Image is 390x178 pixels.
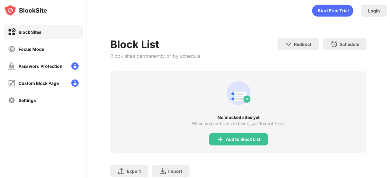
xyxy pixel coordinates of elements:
[19,30,41,35] div: Block Sites
[110,115,367,120] div: No blocked sites yet
[294,42,311,47] div: Redirect
[127,169,141,174] div: Export
[8,96,16,104] img: settings-off.svg
[8,62,16,70] img: password-protection-off.svg
[340,42,359,47] div: Schedule
[4,4,47,16] img: logo-blocksite.svg
[71,79,79,87] img: lock-menu.svg
[312,5,353,17] div: animation
[226,137,261,142] div: Add to Block List
[71,62,79,70] img: lock-menu.svg
[8,79,16,87] img: customize-block-page-off.svg
[168,169,182,174] div: Import
[368,8,380,13] div: Login
[19,64,62,69] div: Password Protection
[19,47,44,52] div: Focus Mode
[19,98,36,103] div: Settings
[192,121,285,126] div: When you add sites to block, you’ll see it here.
[110,53,200,59] div: Block sites permanently or by schedule
[110,38,200,51] div: Block List
[19,81,59,86] div: Custom Block Page
[8,45,16,53] img: focus-off.svg
[8,28,16,36] img: block-on.svg
[224,79,253,108] div: animation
